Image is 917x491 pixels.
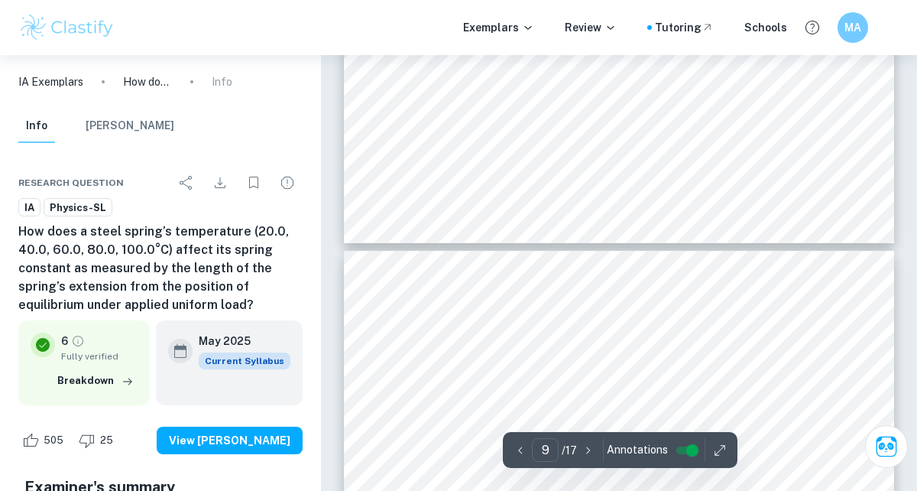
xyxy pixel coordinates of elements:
[18,12,115,43] img: Clastify logo
[71,334,85,348] a: Grade fully verified
[664,70,673,77] span: %,
[636,80,641,90] span: 5
[157,427,303,454] button: View [PERSON_NAME]
[844,19,862,36] h6: MA
[652,362,695,372] span: = 0.001ý
[410,418,576,428] span: The results are presented in Table 6.
[18,109,55,143] button: Info
[171,167,202,198] div: Share
[490,110,495,120] span: ÿ
[572,325,583,335] span: &ÿ
[744,19,787,36] a: Schools
[463,19,534,36] p: Exemplars
[595,66,610,76] span: + ÿ
[497,447,685,457] span: Length of extension of the steel spring
[588,353,649,363] span: 0.385 2 0.383
[578,466,584,476] span: ÿ
[238,167,269,198] div: Bookmark
[18,223,303,314] h6: How does a steel spring’s temperature (20.0, 40.0, 60.0, 80.0, 100.0°C) affect its spring constan...
[799,15,825,41] button: Help and Feedback
[607,325,614,335] span: =
[436,466,457,476] span: ý/#
[584,470,591,477] span: %
[865,425,908,468] button: Ask Clai
[542,362,553,372] span: &ÿ
[822,188,828,198] span: 9
[582,330,603,337] span: % '()
[92,433,122,448] span: 25
[86,109,174,143] button: [PERSON_NAME]
[75,428,122,453] div: Dislike
[691,70,700,77] span: %-
[569,396,590,404] span: % '()
[622,66,637,76] span: + ÿ
[18,198,41,217] a: IA
[676,66,691,76] span: + ÿ
[199,353,290,369] div: This exemplar is based on the current syllabus. Feel free to refer to it for inspiration/ideas wh...
[61,333,68,350] p: 6
[610,70,619,77] span: %$
[18,73,83,90] a: IA Exemplars
[18,176,124,190] span: Research question
[61,350,138,363] span: Fully verified
[773,465,818,475] span: deviation
[44,200,112,216] span: Physics-SL
[18,428,72,453] div: Like
[705,110,748,120] span: = 0.384ý
[53,369,138,392] button: Breakdown
[538,73,543,83] span: ÿ
[639,332,644,342] span: 2
[553,366,574,373] span: % '()
[212,73,232,90] p: Info
[710,465,753,475] span: length of
[607,442,668,458] span: Annotations
[637,70,646,77] span: %+
[199,353,290,369] span: Current Syllabus
[578,66,583,76] span: ÿ
[272,167,303,198] div: Report issue
[649,66,664,76] span: + ÿ
[205,167,235,198] div: Download
[565,19,617,36] p: Review
[543,77,564,85] span: % '()
[773,447,818,457] span: Standard
[594,392,674,402] span: = 0.384 ± 0.001ý
[616,369,621,379] span: 2
[123,73,172,90] p: How does a steel spring’s temperature (20.0, 40.0, 60.0, 80.0, 100.0°C) affect its spring constan...
[583,70,592,77] span: %"
[564,392,569,402] span: ÿ
[44,198,112,217] a: Physics-SL
[613,117,618,127] span: 5
[495,114,516,122] span: % '()
[617,317,666,327] span: ýýÿ 2 ýýý
[578,362,585,372] span: =
[416,447,478,457] span: Temperature
[35,433,72,448] span: 505
[567,73,574,83] span: =
[562,442,577,459] p: / 17
[589,466,775,476] span: /[GEOGRAPHIC_DATA]
[19,200,40,216] span: IA
[199,333,278,350] h6: May 2025
[530,102,701,112] span: 0.384 + 0.385 + 0.385 + 0.384 + 0.383
[520,110,527,120] span: =
[655,19,714,36] a: Tutoring
[838,12,868,43] button: MA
